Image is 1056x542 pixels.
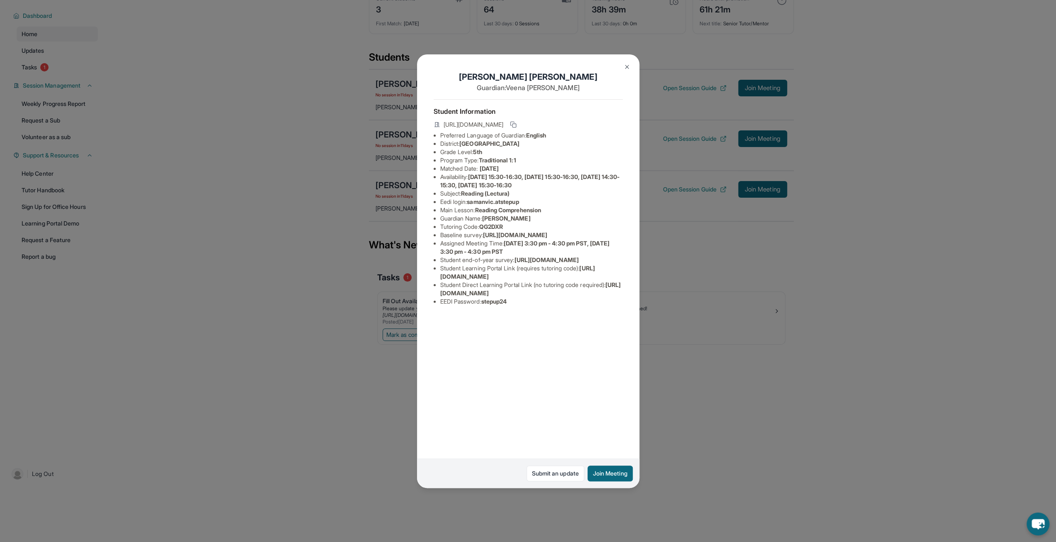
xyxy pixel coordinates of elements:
[434,71,623,83] h1: [PERSON_NAME] [PERSON_NAME]
[483,231,547,238] span: [URL][DOMAIN_NAME]
[440,164,623,173] li: Matched Date:
[440,231,623,239] li: Baseline survey :
[526,132,546,139] span: English
[440,214,623,223] li: Guardian Name :
[527,466,584,481] a: Submit an update
[459,140,519,147] span: [GEOGRAPHIC_DATA]
[434,106,623,116] h4: Student Information
[440,189,623,198] li: Subject :
[440,156,623,164] li: Program Type:
[514,256,578,263] span: [URL][DOMAIN_NAME]
[478,157,516,164] span: Traditional 1:1
[440,131,623,140] li: Preferred Language of Guardian:
[475,206,541,213] span: Reading Comprehension
[440,198,623,206] li: Eedi login :
[473,148,482,155] span: 5th
[440,239,623,256] li: Assigned Meeting Time :
[624,64,630,70] img: Close Icon
[588,466,633,481] button: Join Meeting
[508,120,518,130] button: Copy link
[440,281,623,297] li: Student Direct Learning Portal Link (no tutoring code required) :
[479,223,503,230] span: QG2DXR
[434,83,623,93] p: Guardian: Veena [PERSON_NAME]
[480,165,499,172] span: [DATE]
[440,173,623,189] li: Availability:
[440,140,623,148] li: District:
[440,206,623,214] li: Main Lesson :
[444,120,503,129] span: [URL][DOMAIN_NAME]
[440,148,623,156] li: Grade Level:
[440,223,623,231] li: Tutoring Code :
[1027,513,1049,535] button: chat-button
[440,256,623,264] li: Student end-of-year survey :
[440,240,610,255] span: [DATE] 3:30 pm - 4:30 pm PST, [DATE] 3:30 pm - 4:30 pm PST
[481,298,507,305] span: stepup24
[461,190,510,197] span: Reading (Lectura)
[440,297,623,306] li: EEDI Password :
[467,198,519,205] span: samanvic.atstepup
[482,215,531,222] span: [PERSON_NAME]
[440,173,620,189] span: [DATE] 15:30-16:30, [DATE] 15:30-16:30, [DATE] 14:30-15:30, [DATE] 15:30-16:30
[440,264,623,281] li: Student Learning Portal Link (requires tutoring code) :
